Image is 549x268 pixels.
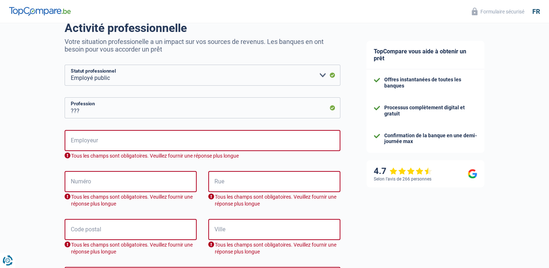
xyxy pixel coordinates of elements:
button: Formulaire sécurisé [467,5,529,17]
div: 4.7 [374,166,432,176]
div: Offres instantanées de toutes les banques [384,77,477,89]
div: Tous les champs sont obligatoires. Veuillez fournir une réponse plus longue [208,194,340,207]
div: Selon l’avis de 266 personnes [374,176,431,182]
div: Tous les champs sont obligatoires. Veuillez fournir une réponse plus longue [208,241,340,255]
div: Tous les champs sont obligatoires. Veuillez fournir une réponse plus longue [65,194,197,207]
img: TopCompare Logo [9,7,71,16]
div: fr [532,8,540,16]
div: Tous les champs sont obligatoires. Veuillez fournir une réponse plus longue [65,153,340,159]
div: TopCompare vous aide à obtenir un prêt [366,41,484,69]
div: Tous les champs sont obligatoires. Veuillez fournir une réponse plus longue [65,241,197,255]
h1: Activité professionnelle [65,21,340,35]
div: Processus complètement digital et gratuit [384,105,477,117]
div: Confirmation de la banque en une demi-journée max [384,133,477,145]
p: Votre situation professionelle a un impact sur vos sources de revenus. Les banques en ont besoin ... [65,38,340,53]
